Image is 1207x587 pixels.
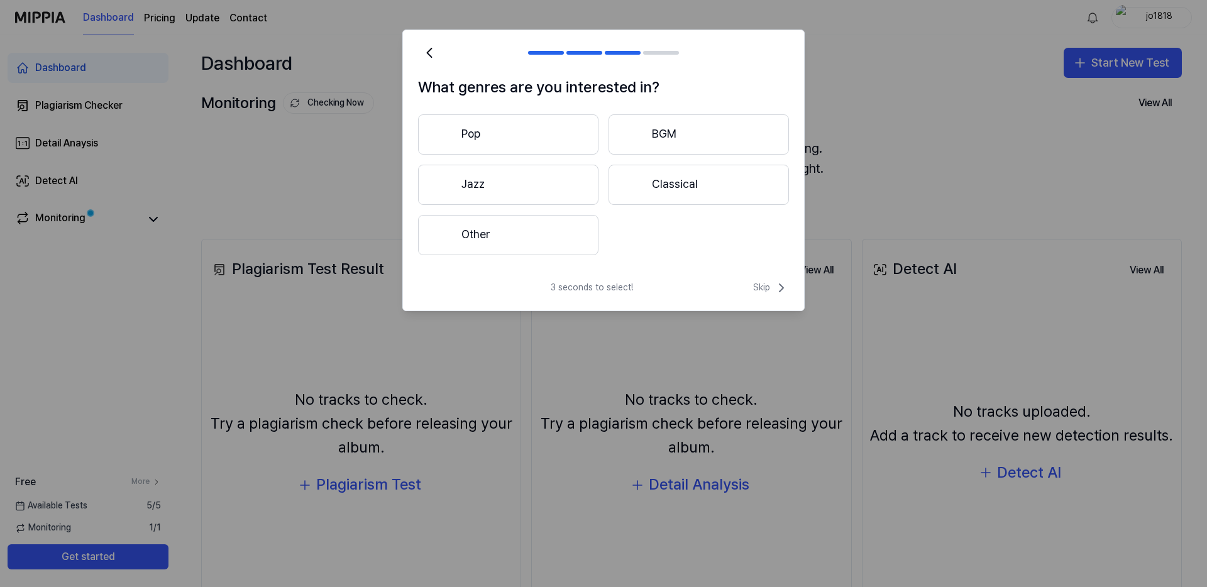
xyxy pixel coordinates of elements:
[551,282,633,294] span: 3 seconds to select!
[418,165,598,205] button: Jazz
[751,280,789,295] button: Skip
[753,280,789,295] span: Skip
[418,114,598,155] button: Pop
[609,114,789,155] button: BGM
[418,215,598,255] button: Other
[418,75,789,99] h1: What genres are you interested in?
[609,165,789,205] button: Classical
